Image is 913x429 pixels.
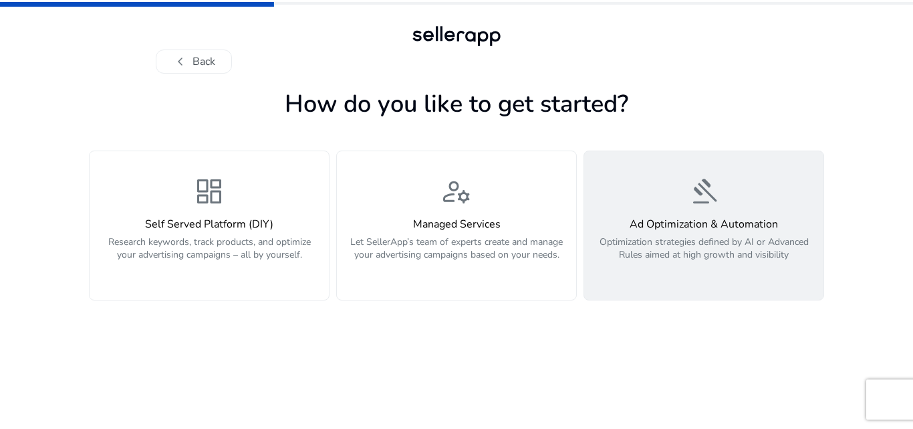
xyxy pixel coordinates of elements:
[345,236,568,276] p: Let SellerApp’s team of experts create and manage your advertising campaigns based on your needs.
[172,54,188,70] span: chevron_left
[583,151,824,301] button: gavelAd Optimization & AutomationOptimization strategies defined by AI or Advanced Rules aimed at...
[89,151,330,301] button: dashboardSelf Served Platform (DIY)Research keywords, track products, and optimize your advertisi...
[89,90,824,118] h1: How do you like to get started?
[592,218,815,231] h4: Ad Optimization & Automation
[345,218,568,231] h4: Managed Services
[336,151,577,301] button: manage_accountsManaged ServicesLet SellerApp’s team of experts create and manage your advertising...
[98,236,321,276] p: Research keywords, track products, and optimize your advertising campaigns – all by yourself.
[98,218,321,231] h4: Self Served Platform (DIY)
[592,236,815,276] p: Optimization strategies defined by AI or Advanced Rules aimed at high growth and visibility
[156,50,232,74] button: chevron_leftBack
[688,175,720,207] span: gavel
[440,175,473,207] span: manage_accounts
[193,175,225,207] span: dashboard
